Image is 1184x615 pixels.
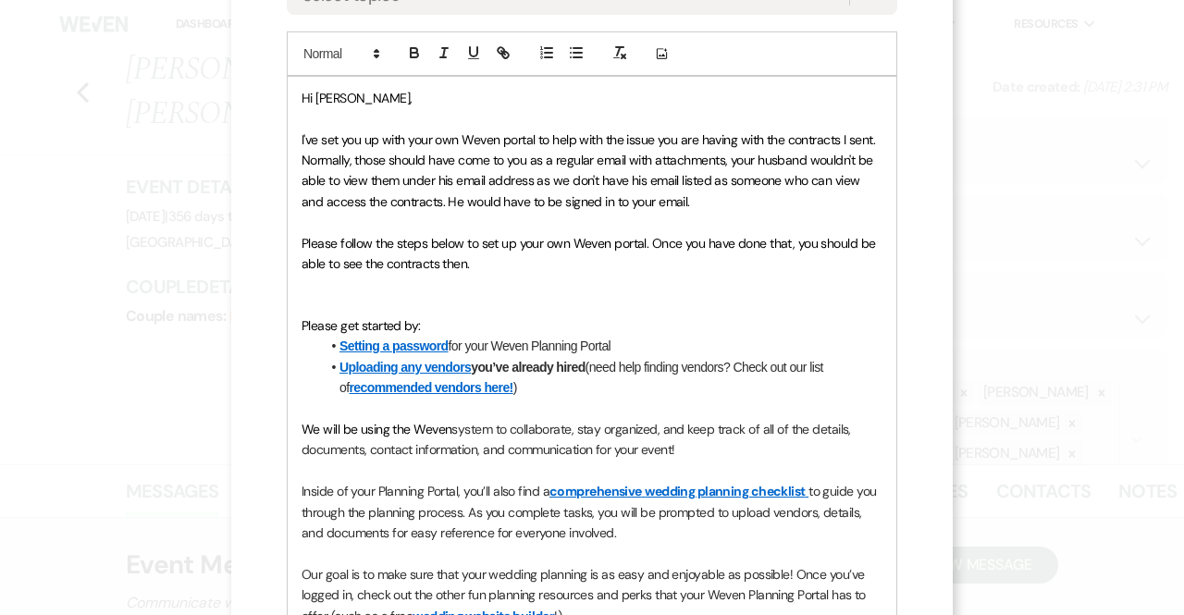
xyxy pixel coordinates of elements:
[302,131,879,210] span: I've set you up with your own Weven portal to help with the issue you are having with the contrac...
[645,483,805,499] a: wedding planning checklist
[449,338,611,353] span: for your Weven Planning Portal
[339,360,471,375] a: Uploading any vendors
[302,483,549,499] span: Inside of your Planning Portal, you’ll also find a
[513,380,517,395] span: )
[302,90,412,106] span: Hi [PERSON_NAME],
[302,483,880,541] span: to guide you through the planning process. As you complete tasks, you will be prompted to upload ...
[549,483,642,499] a: comprehensive
[339,360,586,375] strong: you’ve already hired
[302,317,421,334] span: Please get started by:
[302,235,879,272] span: Please follow the steps below to set up your own Weven portal. Once you have done that, you shoul...
[339,338,449,353] a: Setting a password
[349,380,512,395] a: recommended vendors here!
[302,421,451,437] span: We will be using the Weven
[302,421,854,458] span: system to collaborate, stay organized, and keep track of all of the details, documents, contact i...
